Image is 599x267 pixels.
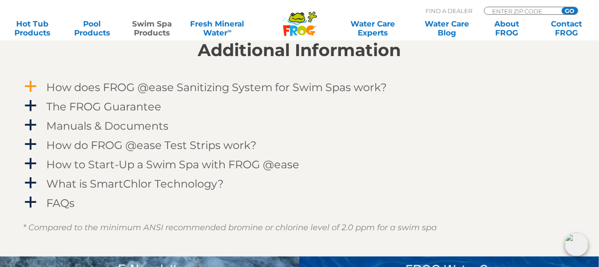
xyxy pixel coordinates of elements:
[24,80,38,93] span: a
[188,19,246,37] a: Fresh MineralWater∞
[23,175,576,192] a: a What is SmartChlor Technology?
[47,101,162,113] h4: The FROG Guarantee
[484,19,530,37] a: AboutFROG
[335,19,411,37] a: Water CareExperts
[565,233,588,256] img: openIcon
[24,157,38,171] span: a
[47,178,224,190] h4: What is SmartChlor Technology?
[543,19,590,37] a: ContactFROG
[47,120,169,132] h4: Manuals & Documents
[24,99,38,113] span: a
[23,195,576,211] a: a FAQs
[9,19,55,37] a: Hot TubProducts
[69,19,115,37] a: PoolProducts
[562,7,578,14] input: GO
[24,138,38,151] span: a
[23,137,576,153] a: a How do FROG @ease Test Strips work?
[47,139,257,151] h4: How do FROG @ease Test Strips work?
[24,196,38,209] span: a
[24,118,38,132] span: a
[47,197,75,209] h4: FAQs
[23,98,576,115] a: a The FROG Guarantee
[424,19,470,37] a: Water CareBlog
[23,40,576,60] h2: Additional Information
[227,27,231,34] sup: ∞
[47,81,387,93] h4: How does FROG @ease Sanitizing System for Swim Spas work?
[23,118,576,134] a: a Manuals & Documents
[24,176,38,190] span: a
[129,19,175,37] a: Swim SpaProducts
[47,158,300,171] h4: How to Start-Up a Swim Spa with FROG @ease
[426,7,472,15] p: Find A Dealer
[23,79,576,96] a: a How does FROG @ease Sanitizing System for Swim Spas work?
[23,223,437,232] em: * Compared to the minimum ANSI recommended bromine or chlorine level of 2.0 ppm for a swim spa
[23,156,576,173] a: a How to Start-Up a Swim Spa with FROG @ease
[491,7,552,15] input: Zip Code Form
